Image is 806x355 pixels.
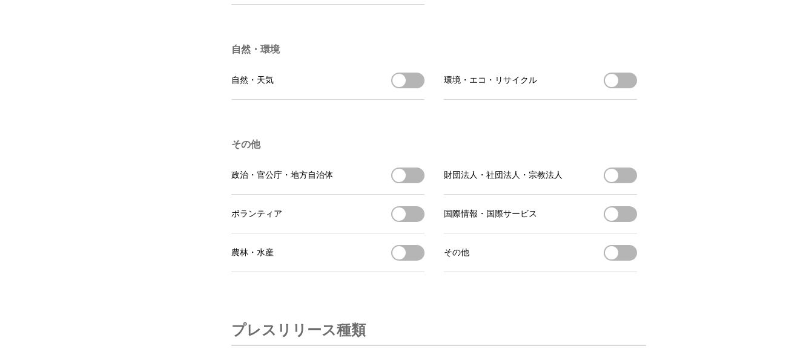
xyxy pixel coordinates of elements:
[231,44,637,56] h3: 自然・環境
[444,75,537,86] span: 環境・エコ・リサイクル
[444,170,563,181] span: 財団法人・社団法人・宗教法人
[231,75,274,86] span: 自然・天気
[444,209,537,220] span: 国際情報・国際サービス
[231,316,366,345] h3: プレスリリース種類
[444,247,469,258] span: その他
[231,209,282,220] span: ボランティア
[231,170,333,181] span: 政治・官公庁・地方自治体
[231,138,637,151] h3: その他
[231,247,274,258] span: 農林・水産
